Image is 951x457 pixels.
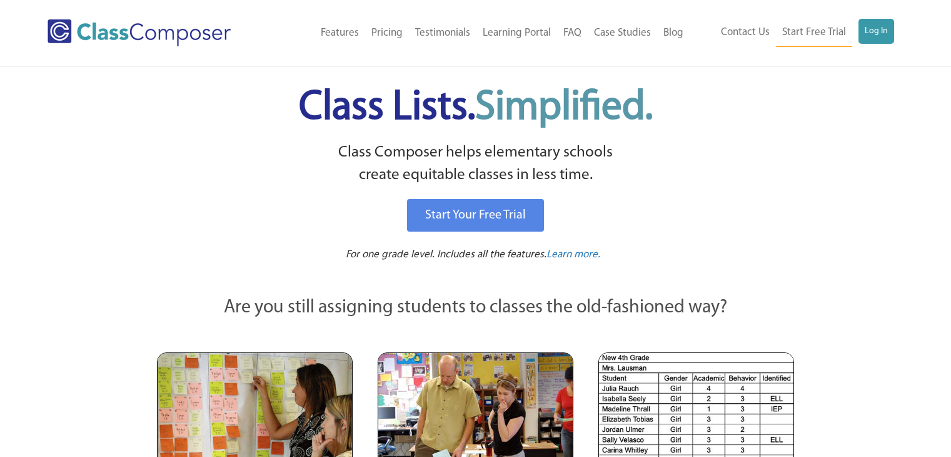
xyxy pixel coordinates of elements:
[776,19,852,47] a: Start Free Trial
[346,249,546,260] span: For one grade level. Includes all the features.
[314,19,365,47] a: Features
[475,88,653,128] span: Simplified.
[425,209,526,222] span: Start Your Free Trial
[657,19,690,47] a: Blog
[157,294,795,322] p: Are you still assigning students to classes the old-fashioned way?
[271,19,689,47] nav: Header Menu
[715,19,776,46] a: Contact Us
[299,88,653,128] span: Class Lists.
[546,247,600,263] a: Learn more.
[407,199,544,232] a: Start Your Free Trial
[858,19,894,44] a: Log In
[409,19,476,47] a: Testimonials
[365,19,409,47] a: Pricing
[557,19,588,47] a: FAQ
[48,19,231,46] img: Class Composer
[155,141,797,187] p: Class Composer helps elementary schools create equitable classes in less time.
[588,19,657,47] a: Case Studies
[476,19,557,47] a: Learning Portal
[690,19,894,47] nav: Header Menu
[546,249,600,260] span: Learn more.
